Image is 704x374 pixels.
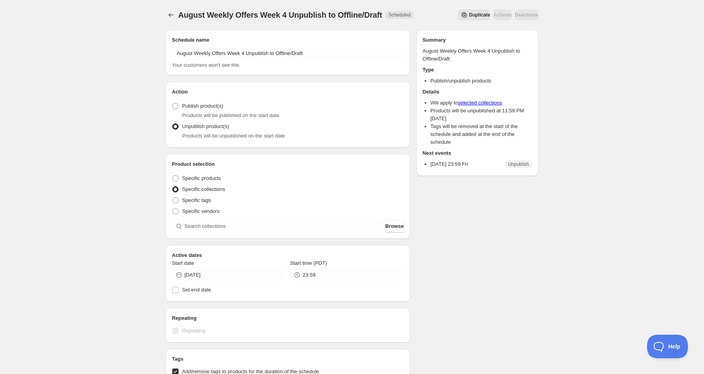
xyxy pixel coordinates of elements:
span: Unpublish product(s) [182,123,229,129]
h2: Action [172,88,404,96]
h2: Tags [172,355,404,363]
h2: Active dates [172,251,404,259]
h2: Details [423,88,532,96]
span: Your customers won't see this [172,62,239,68]
button: Secondary action label [458,9,490,20]
span: Specific collections [182,186,225,192]
span: Set end date [182,287,211,293]
h2: Next events [423,149,532,157]
span: Products will be unpublished on the start date [182,133,285,139]
li: Publish/unpublish products [430,77,532,85]
span: Products will be published on the start date [182,112,279,118]
span: Specific vendors [182,208,219,214]
span: Start date [172,260,194,266]
p: August Weekly Offers Week 4 Unpublish to Offline/Draft [423,47,532,63]
a: selected collections [458,100,502,106]
span: Specific tags [182,197,211,203]
h2: Repeating [172,314,404,322]
p: [DATE] 23:59 Fri [430,160,468,168]
li: Tags will be removed at the start of the schedule and added at the end of the schedule [430,123,532,146]
span: Specific products [182,175,221,181]
span: Browse [385,222,404,230]
span: Duplicate [469,12,490,18]
h2: Schedule name [172,36,404,44]
span: Scheduled [388,12,411,18]
span: August Weekly Offers Week 4 Unpublish to Offline/Draft [178,11,382,19]
h2: Product selection [172,160,404,168]
li: Will apply to [430,99,532,107]
input: Search collections [184,220,384,233]
span: Start time (PDT) [290,260,327,266]
h2: Summary [423,36,532,44]
button: Schedules [166,9,177,20]
span: Repeating [182,328,205,334]
span: Unpublish [508,161,529,167]
span: Publish product(s) [182,103,223,109]
iframe: Toggle Customer Support [647,335,688,358]
button: Browse [385,220,404,233]
li: Products will be unpublished at 11:59 PM [DATE] [430,107,532,123]
h2: Type [423,66,532,74]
